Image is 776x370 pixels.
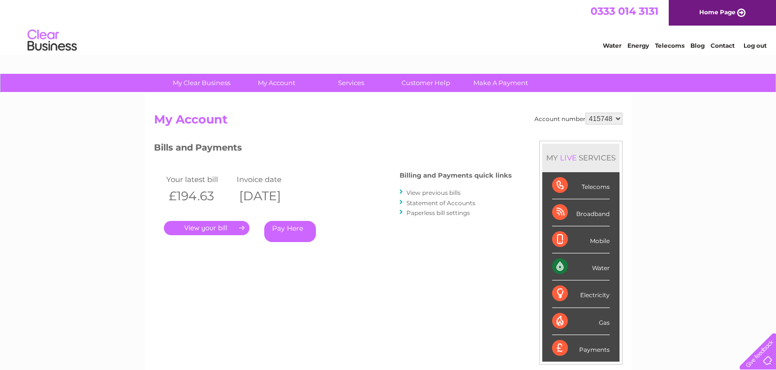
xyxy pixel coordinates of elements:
a: Make A Payment [460,74,541,92]
div: Electricity [552,280,610,308]
div: Broadband [552,199,610,226]
a: 0333 014 3131 [590,5,658,17]
a: Customer Help [385,74,466,92]
img: logo.png [27,26,77,56]
div: Water [552,253,610,280]
div: Account number [534,113,622,124]
div: Gas [552,308,610,335]
div: Telecoms [552,172,610,199]
div: Clear Business is a trading name of Verastar Limited (registered in [GEOGRAPHIC_DATA] No. 3667643... [156,5,621,48]
a: View previous bills [406,189,461,196]
a: Energy [627,42,649,49]
th: [DATE] [234,186,305,206]
a: . [164,221,249,235]
td: Invoice date [234,173,305,186]
div: LIVE [558,153,579,162]
a: Paperless bill settings [406,209,470,216]
a: Services [310,74,392,92]
a: My Account [236,74,317,92]
div: Payments [552,335,610,362]
div: MY SERVICES [542,144,620,172]
th: £194.63 [164,186,235,206]
h4: Billing and Payments quick links [400,172,512,179]
a: Statement of Accounts [406,199,475,207]
a: Pay Here [264,221,316,242]
a: Log out [744,42,767,49]
a: Contact [711,42,735,49]
a: My Clear Business [161,74,242,92]
a: Water [603,42,621,49]
td: Your latest bill [164,173,235,186]
h2: My Account [154,113,622,131]
h3: Bills and Payments [154,141,512,158]
a: Blog [690,42,705,49]
a: Telecoms [655,42,684,49]
div: Mobile [552,226,610,253]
